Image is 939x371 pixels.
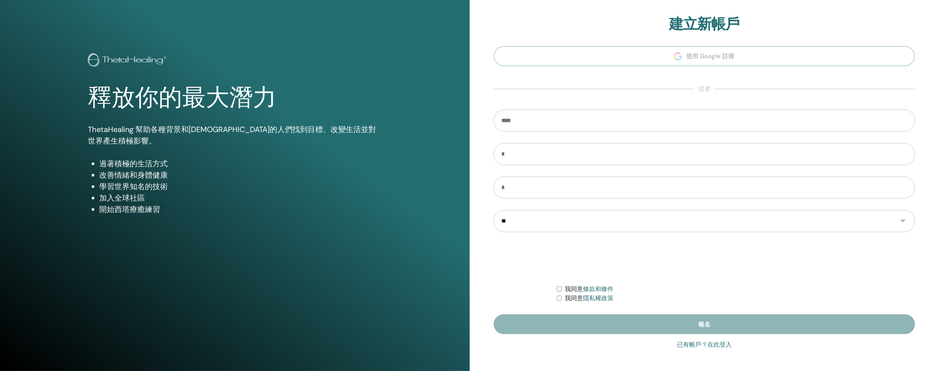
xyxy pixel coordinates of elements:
font: 或者 [698,85,710,93]
font: 開始西塔療癒練習 [99,204,160,214]
a: 條款和條件 [583,285,613,293]
a: 隱私權政策 [583,295,613,302]
font: 建立新帳戶 [669,14,739,33]
font: 加入全球社區 [99,193,145,203]
font: ThetaHealing 幫助各種背景和[DEMOGRAPHIC_DATA]的人們找到目標、改變生活並對世界產生積極影響。 [88,124,376,146]
iframe: 驗證碼 [647,244,762,273]
font: 已有帳戶？在此登入 [677,341,732,348]
font: 我同意 [565,295,583,302]
font: 學習世界知名的技術 [99,182,168,191]
font: 釋放你的最大潛力 [88,84,276,111]
font: 我同意 [565,285,583,293]
a: 已有帳戶？在此登入 [677,340,732,349]
font: 過著積極的生活方式 [99,159,168,169]
font: 改善情緒和身體健康 [99,170,168,180]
